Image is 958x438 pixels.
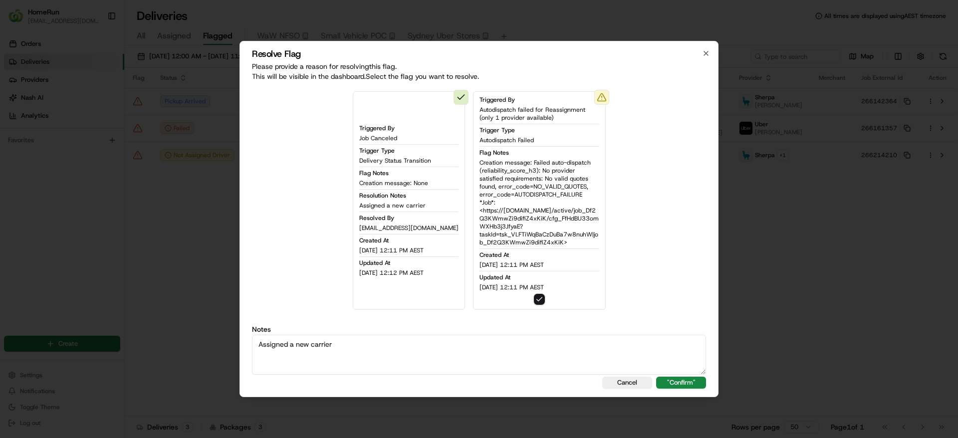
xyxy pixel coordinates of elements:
span: Autodispatch failed for Reassignment (only 1 provider available) [479,106,599,122]
span: Created At [359,236,389,244]
span: Creation message: None [359,179,428,187]
span: Creation message: Failed auto-dispatch (reliability_score_h3): No provider satisfied requirements... [479,159,599,246]
span: Flag Notes [479,149,509,157]
span: [DATE] 12:12 PM AEST [359,269,424,277]
span: Created At [479,251,509,259]
textarea: Assigned a new carrier [252,335,706,375]
span: Trigger Type [359,147,395,155]
span: Job Canceled [359,134,397,142]
span: Delivery Status Transition [359,157,431,165]
span: Autodispatch Failed [479,136,534,144]
button: "Confirm" [656,377,706,389]
span: Triggered By [479,96,515,104]
h2: Resolve Flag [252,49,706,58]
span: [DATE] 12:11 PM AEST [479,283,544,291]
p: Please provide a reason for resolving this flag . This will be visible in the dashboard. Select t... [252,61,706,81]
span: [DATE] 12:11 PM AEST [479,261,544,269]
button: Cancel [602,377,652,389]
span: [DATE] 12:11 PM AEST [359,246,424,254]
span: Trigger Type [479,126,515,134]
span: [EMAIL_ADDRESS][DOMAIN_NAME] [359,224,459,232]
span: Flag Notes [359,169,389,177]
span: Resolution Notes [359,192,406,200]
label: Notes [252,326,706,333]
span: Updated At [359,259,390,267]
span: Resolved By [359,214,394,222]
span: Assigned a new carrier [359,202,426,210]
span: Triggered By [359,124,395,132]
span: Updated At [479,273,510,281]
